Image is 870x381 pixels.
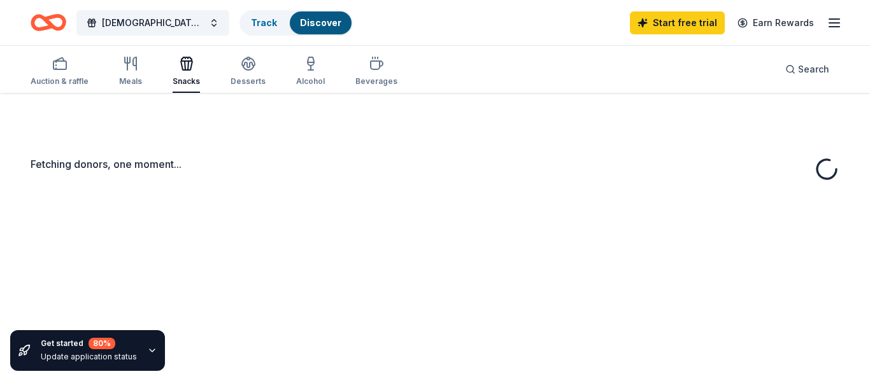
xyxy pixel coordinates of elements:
div: Get started [41,338,137,349]
button: Meals [119,51,142,93]
button: Desserts [231,51,266,93]
button: Snacks [173,51,200,93]
a: Discover [300,17,341,28]
div: 80 % [89,338,115,349]
div: Fetching donors, one moment... [31,156,839,172]
a: Track [251,17,277,28]
div: Update application status [41,352,137,362]
button: Alcohol [296,51,325,93]
div: Meals [119,76,142,87]
span: Search [798,62,829,77]
a: Earn Rewards [730,11,822,34]
a: Home [31,8,66,38]
button: Beverages [355,51,397,93]
div: Desserts [231,76,266,87]
button: Auction & raffle [31,51,89,93]
div: Snacks [173,76,200,87]
button: Search [775,57,839,82]
button: [DEMOGRAPHIC_DATA] and Jeans [76,10,229,36]
div: Alcohol [296,76,325,87]
div: Beverages [355,76,397,87]
button: TrackDiscover [239,10,353,36]
div: Auction & raffle [31,76,89,87]
span: [DEMOGRAPHIC_DATA] and Jeans [102,15,204,31]
a: Start free trial [630,11,725,34]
